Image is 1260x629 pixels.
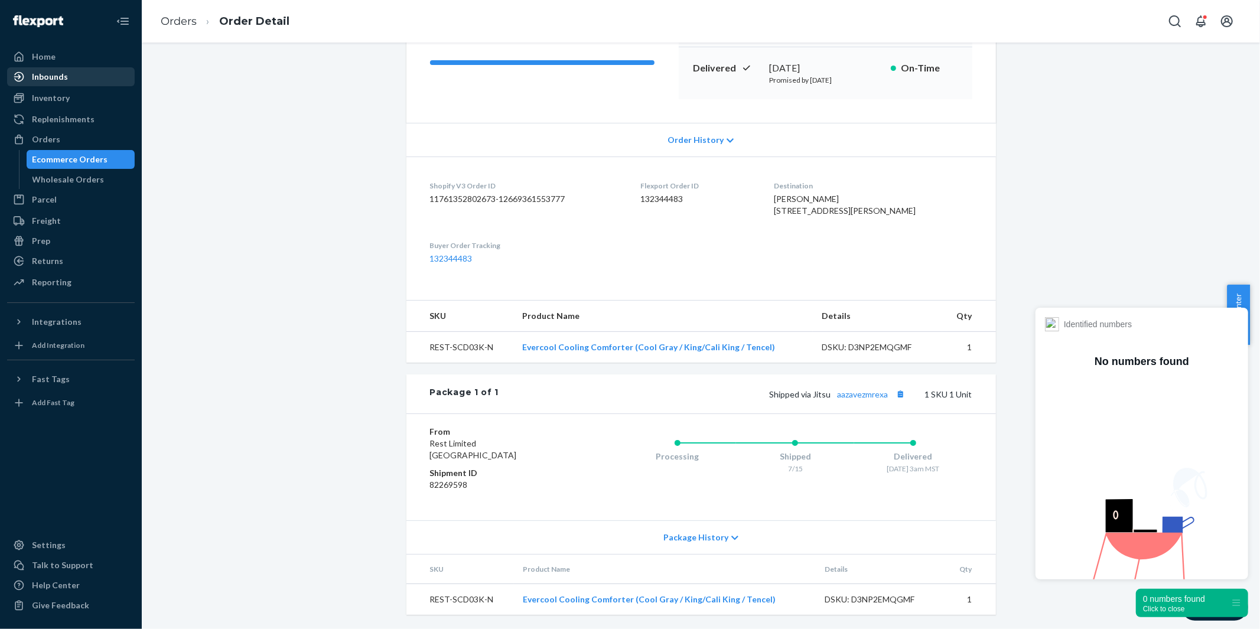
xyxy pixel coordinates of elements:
[161,15,197,28] a: Orders
[13,15,63,27] img: Flexport logo
[430,193,621,205] dd: 11761352802673-12669361553777
[1163,9,1187,33] button: Open Search Box
[430,426,571,438] dt: From
[499,386,972,402] div: 1 SKU 1 Unit
[430,386,499,402] div: Package 1 of 1
[7,336,135,355] a: Add Integration
[32,255,63,267] div: Returns
[430,479,571,491] dd: 82269598
[945,555,996,584] th: Qty
[825,594,936,605] div: DSKU: D3NP2EMQGMF
[27,170,135,189] a: Wholesale Orders
[7,211,135,230] a: Freight
[32,215,61,227] div: Freight
[1227,285,1250,345] button: Help Center
[27,150,135,169] a: Ecommerce Orders
[663,532,728,543] span: Package History
[522,342,775,352] a: Evercool Cooling Comforter (Cool Gray / King/Cali King / Tencel)
[774,194,916,216] span: [PERSON_NAME] [STREET_ADDRESS][PERSON_NAME]
[32,92,70,104] div: Inventory
[32,174,105,185] div: Wholesale Orders
[1189,9,1213,33] button: Open notifications
[111,9,135,33] button: Close Navigation
[774,181,972,191] dt: Destination
[406,584,514,615] td: REST-SCD03K-N
[32,316,82,328] div: Integrations
[430,181,621,191] dt: Shopify V3 Order ID
[406,301,513,332] th: SKU
[7,596,135,615] button: Give Feedback
[32,373,70,385] div: Fast Tags
[7,110,135,129] a: Replenishments
[7,190,135,209] a: Parcel
[7,47,135,66] a: Home
[32,133,60,145] div: Orders
[813,301,943,332] th: Details
[32,113,95,125] div: Replenishments
[7,130,135,149] a: Orders
[406,332,513,363] td: REST-SCD03K-N
[7,232,135,250] a: Prep
[219,15,289,28] a: Order Detail
[32,579,80,591] div: Help Center
[838,389,888,399] a: aazavezmrexa
[7,393,135,412] a: Add Fast Tag
[770,389,909,399] span: Shipped via Jitsu
[7,556,135,575] button: Talk to Support
[430,253,473,263] a: 132344483
[618,451,737,462] div: Processing
[901,61,958,75] p: On-Time
[640,181,755,191] dt: Flexport Order ID
[770,61,881,75] div: [DATE]
[514,555,816,584] th: Product Name
[854,464,972,474] div: [DATE] 3am MST
[942,301,995,332] th: Qty
[770,75,881,85] p: Promised by [DATE]
[942,332,995,363] td: 1
[7,252,135,270] a: Returns
[430,438,517,460] span: Rest Limited [GEOGRAPHIC_DATA]
[7,273,135,292] a: Reporting
[513,301,812,332] th: Product Name
[7,89,135,107] a: Inventory
[32,51,56,63] div: Home
[32,71,68,83] div: Inbounds
[32,599,89,611] div: Give Feedback
[7,67,135,86] a: Inbounds
[32,539,66,551] div: Settings
[32,340,84,350] div: Add Integration
[693,61,760,75] p: Delivered
[32,559,93,571] div: Talk to Support
[26,8,50,19] span: Chat
[7,370,135,389] button: Fast Tags
[1215,9,1239,33] button: Open account menu
[32,194,57,206] div: Parcel
[7,576,135,595] a: Help Center
[668,134,724,146] span: Order History
[32,397,74,408] div: Add Fast Tag
[815,555,945,584] th: Details
[893,386,909,402] button: Copy tracking number
[32,154,108,165] div: Ecommerce Orders
[822,341,933,353] div: DSKU: D3NP2EMQGMF
[7,312,135,331] button: Integrations
[7,536,135,555] a: Settings
[736,451,854,462] div: Shipped
[32,276,71,288] div: Reporting
[854,451,972,462] div: Delivered
[430,467,571,479] dt: Shipment ID
[32,235,50,247] div: Prep
[406,555,514,584] th: SKU
[523,594,776,604] a: Evercool Cooling Comforter (Cool Gray / King/Cali King / Tencel)
[151,4,299,39] ol: breadcrumbs
[736,464,854,474] div: 7/15
[640,193,755,205] dd: 132344483
[430,240,621,250] dt: Buyer Order Tracking
[945,584,996,615] td: 1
